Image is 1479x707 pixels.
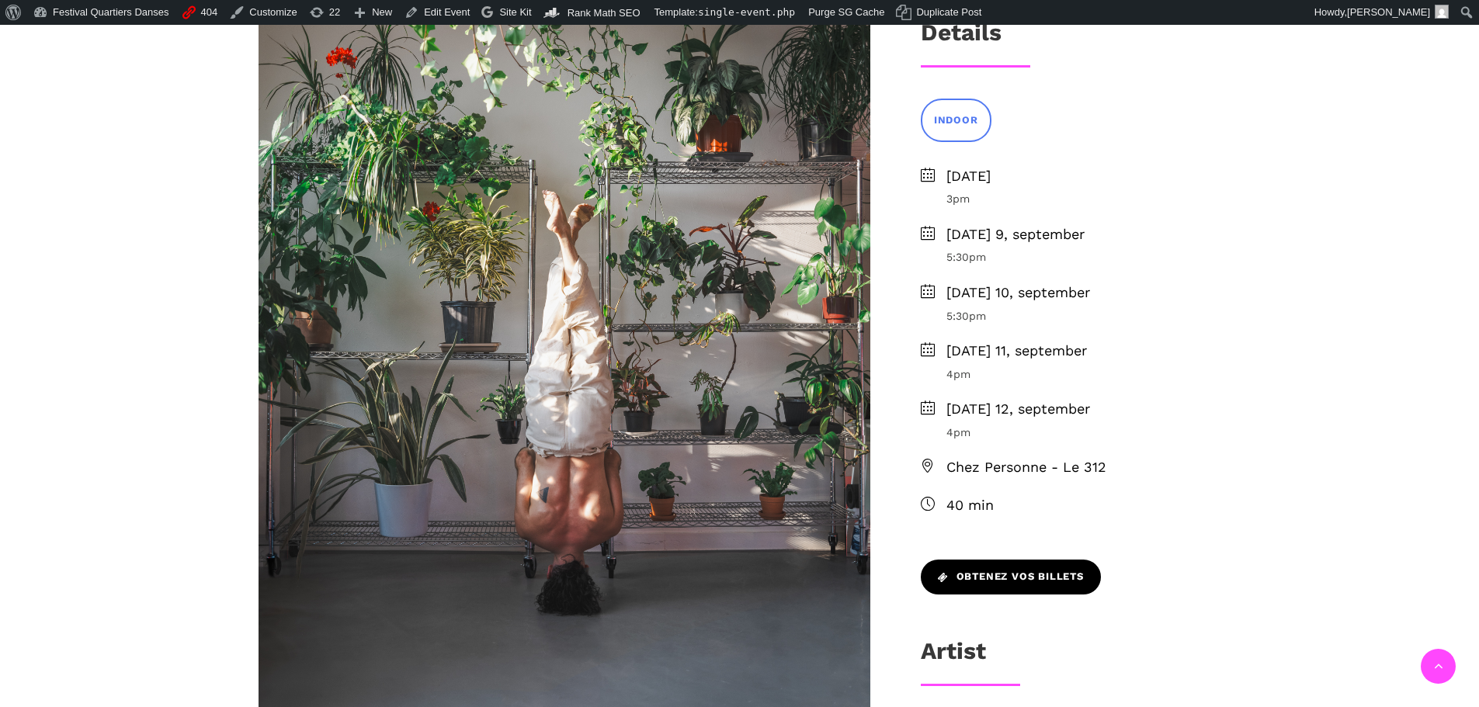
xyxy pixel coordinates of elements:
span: Obtenez vos billets [938,569,1084,585]
span: single-event.php [698,6,795,18]
span: INDOOR [934,113,978,129]
span: [PERSON_NAME] [1347,6,1430,18]
span: 3pm [946,190,1221,207]
a: INDOOR [921,99,991,141]
span: Site Kit [499,6,531,18]
span: 4pm [946,366,1221,383]
span: [DATE] 11, september [946,340,1221,362]
span: 40 min [946,494,1221,517]
a: Obtenez vos billets [921,560,1101,594]
span: [DATE] 12, september [946,398,1221,421]
span: [DATE] [946,165,1221,188]
span: [DATE] 9, september [946,224,1221,246]
h3: Artist [921,637,986,676]
span: [DATE] 10, september [946,282,1221,304]
span: 5:30pm [946,307,1221,324]
span: 4pm [946,424,1221,441]
h3: Details [921,19,1002,57]
span: Rank Math SEO [568,7,641,19]
span: Chez Personne - Le 312 [946,456,1221,479]
span: 5:30pm [946,248,1221,265]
